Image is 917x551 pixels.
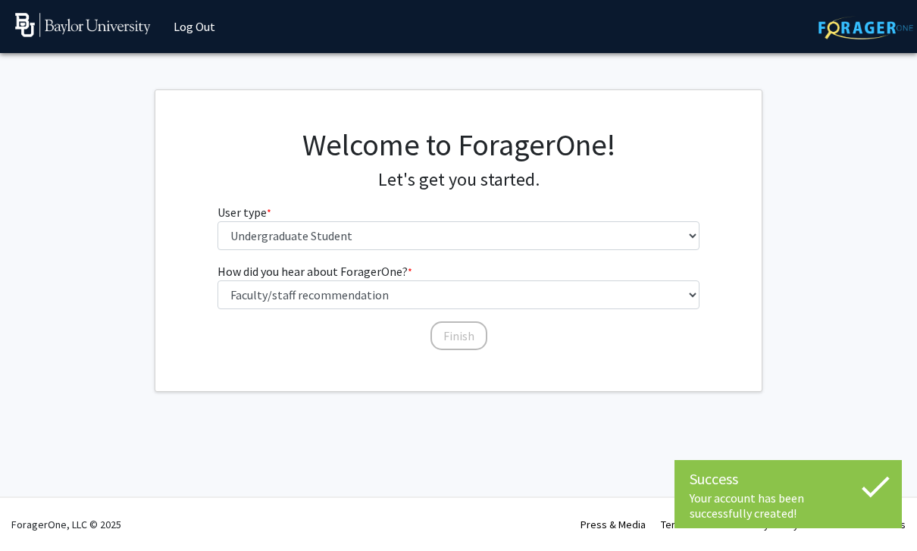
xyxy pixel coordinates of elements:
[690,490,887,521] div: Your account has been successfully created!
[818,16,913,39] img: ForagerOne Logo
[218,127,700,163] h1: Welcome to ForagerOne!
[218,169,700,191] h4: Let's get you started.
[430,321,487,350] button: Finish
[15,13,151,37] img: Baylor University Logo
[218,262,412,280] label: How did you hear about ForagerOne?
[11,483,64,540] iframe: Chat
[218,203,271,221] label: User type
[11,498,121,551] div: ForagerOne, LLC © 2025
[581,518,646,531] a: Press & Media
[690,468,887,490] div: Success
[661,518,721,531] a: Terms of Use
